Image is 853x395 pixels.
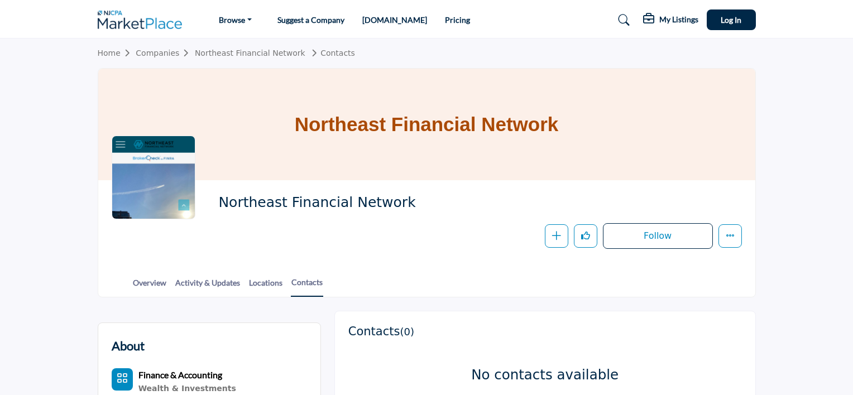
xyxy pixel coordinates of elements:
[248,277,283,296] a: Locations
[112,368,133,391] button: Category Icon
[295,69,559,180] h1: Northeast Financial Network
[400,326,414,338] span: ( )
[175,277,241,296] a: Activity & Updates
[348,325,414,339] h3: Contacts
[362,15,427,25] a: [DOMAIN_NAME]
[132,277,167,296] a: Overview
[718,224,742,248] button: More details
[277,15,344,25] a: Suggest a Company
[643,13,698,27] div: My Listings
[707,9,756,30] button: Log In
[376,367,714,383] h3: No contacts available
[659,15,698,25] h5: My Listings
[112,336,145,355] h2: About
[211,12,260,28] a: Browse
[445,15,470,25] a: Pricing
[574,224,597,248] button: Like
[98,11,188,29] img: site Logo
[195,49,305,57] a: Northeast Financial Network
[404,326,410,338] span: 0
[218,194,470,212] span: Northeast Financial Network
[607,11,637,29] a: Search
[136,49,195,57] a: Companies
[721,15,741,25] span: Log In
[98,49,136,57] a: Home
[308,49,355,57] a: Contacts
[603,223,713,249] button: Follow
[138,369,222,380] b: Finance & Accounting
[138,371,222,380] a: Finance & Accounting
[291,276,323,297] a: Contacts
